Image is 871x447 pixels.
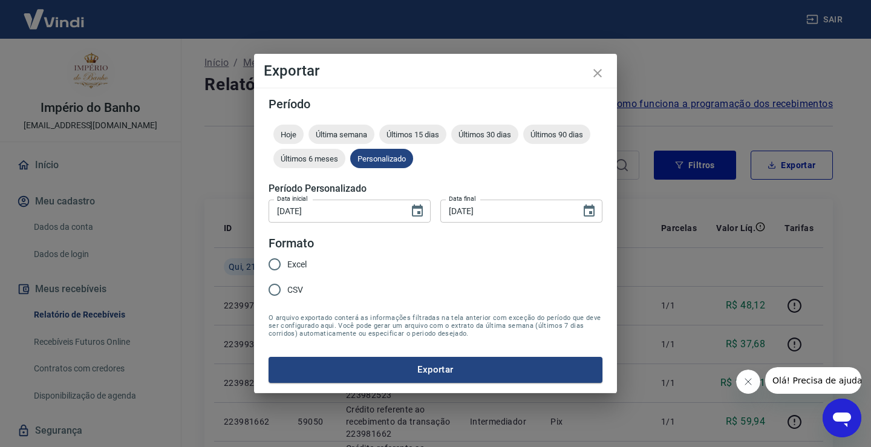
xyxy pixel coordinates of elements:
span: Olá! Precisa de ajuda? [7,8,102,18]
iframe: Fechar mensagem [736,370,760,394]
button: close [583,59,612,88]
span: Hoje [273,130,304,139]
span: Última semana [308,130,374,139]
label: Data final [449,194,476,203]
div: Últimos 30 dias [451,125,518,144]
iframe: Botão para abrir a janela de mensagens [823,399,861,437]
button: Choose date, selected date is 21 de ago de 2025 [577,199,601,223]
span: Últimos 15 dias [379,130,446,139]
div: Personalizado [350,149,413,168]
label: Data inicial [277,194,308,203]
span: Últimos 90 dias [523,130,590,139]
button: Choose date, selected date is 21 de ago de 2025 [405,199,429,223]
span: Últimos 30 dias [451,130,518,139]
h5: Período [269,98,602,110]
div: Últimos 90 dias [523,125,590,144]
input: DD/MM/YYYY [440,200,572,222]
iframe: Mensagem da empresa [765,367,861,394]
h5: Período Personalizado [269,183,602,195]
span: Personalizado [350,154,413,163]
h4: Exportar [264,64,607,78]
input: DD/MM/YYYY [269,200,400,222]
legend: Formato [269,235,314,252]
span: Últimos 6 meses [273,154,345,163]
div: Hoje [273,125,304,144]
span: Excel [287,258,307,271]
span: CSV [287,284,303,296]
button: Exportar [269,357,602,382]
div: Últimos 6 meses [273,149,345,168]
div: Últimos 15 dias [379,125,446,144]
span: O arquivo exportado conterá as informações filtradas na tela anterior com exceção do período que ... [269,314,602,338]
div: Última semana [308,125,374,144]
